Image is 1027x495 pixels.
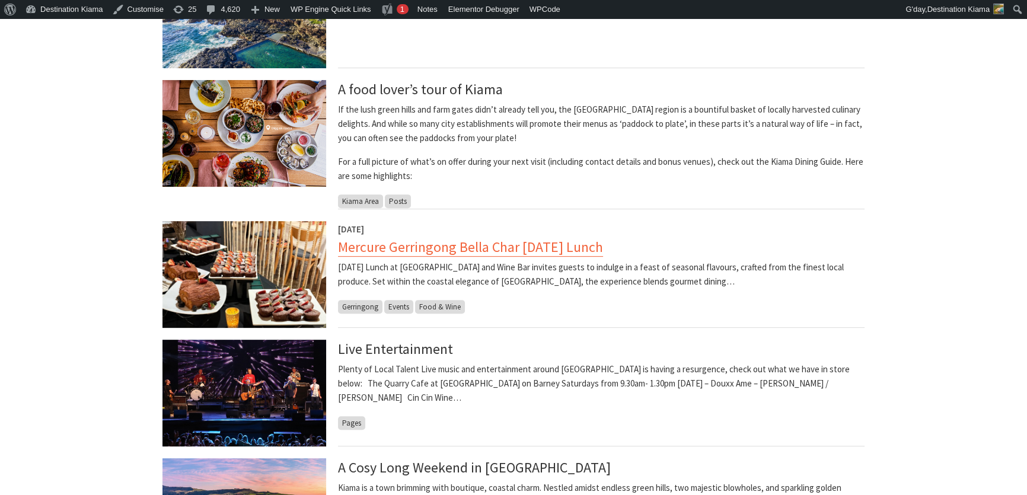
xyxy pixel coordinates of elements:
span: Destination Kiama [927,5,990,14]
span: Gerringong [338,300,382,314]
p: Plenty of Local Talent Live music and entertainment around [GEOGRAPHIC_DATA] is having a resurgen... [338,362,865,405]
span: Events [384,300,413,314]
span: Food & Wine [415,300,465,314]
p: For a full picture of what’s on offer during your next visit (including contact details and bonus... [338,155,865,183]
a: Mercure Gerringong Bella Char [DATE] Lunch [338,238,603,257]
a: A food lover’s tour of Kiama [338,80,503,98]
img: Christmas Day Lunch Buffet at Bella Char [162,221,326,328]
span: Kiama Area [338,194,383,208]
img: Festivals in Kiama, Gerringong, Jamberoo, Gerroa, Minnamurra and Kiama Downs [162,340,326,446]
img: Untitled-design-1-150x150.jpg [993,4,1004,14]
span: 1 [400,5,404,14]
span: [DATE] [338,223,364,235]
a: A Cosy Long Weekend in [GEOGRAPHIC_DATA] [338,458,611,477]
p: [DATE] Lunch at [GEOGRAPHIC_DATA] and Wine Bar invites guests to indulge in a feast of seasonal f... [338,260,865,289]
a: Live Entertainment [338,340,453,358]
span: Posts [385,194,411,208]
p: If the lush green hills and farm gates didn’t already tell you, the [GEOGRAPHIC_DATA] region is a... [338,103,865,145]
span: Pages [338,416,365,430]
